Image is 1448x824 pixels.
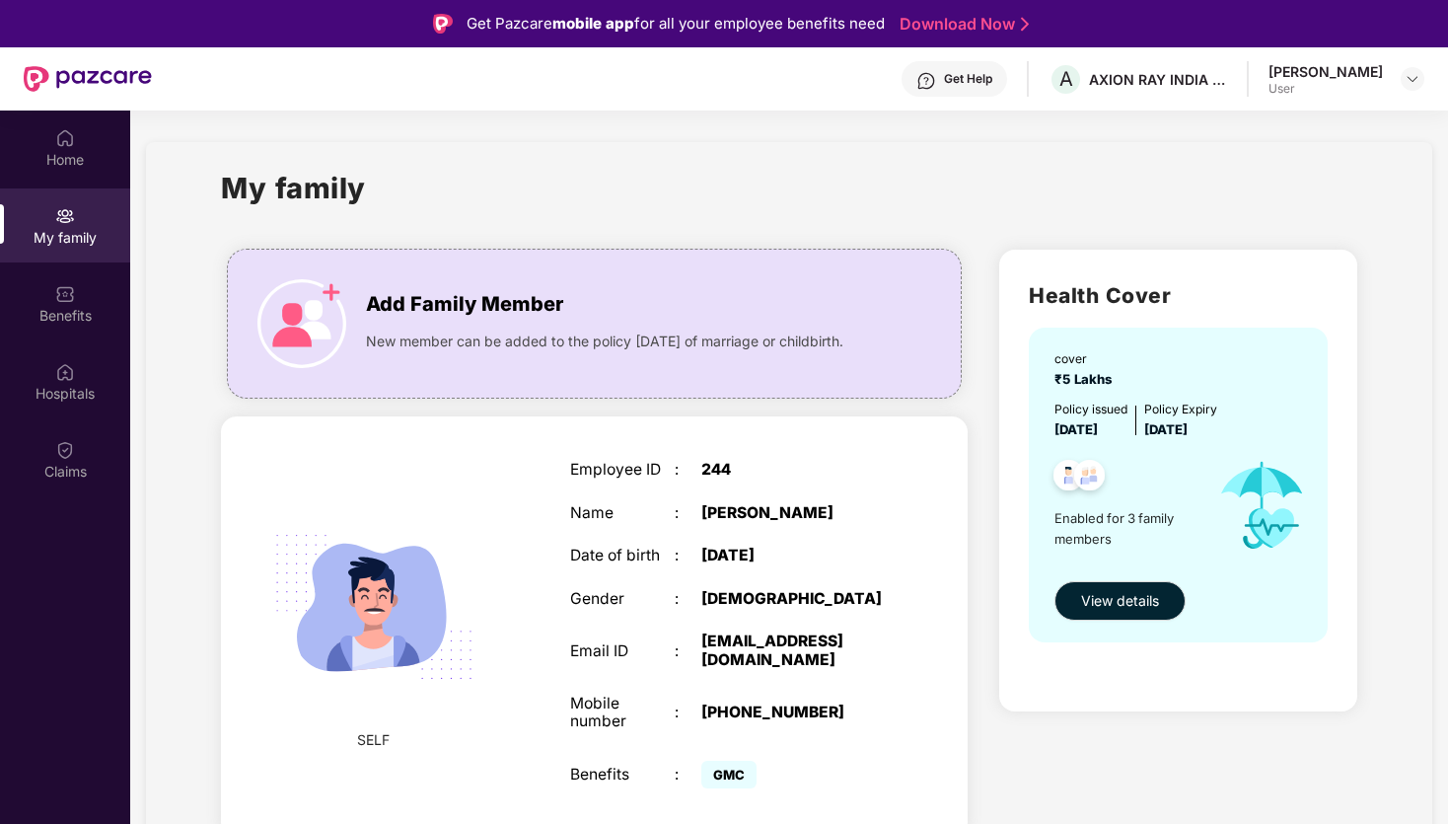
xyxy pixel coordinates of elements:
[1045,454,1093,502] img: svg+xml;base64,PHN2ZyB4bWxucz0iaHR0cDovL3d3dy53My5vcmcvMjAwMC9zdmciIHdpZHRoPSI0OC45NDMiIGhlaWdodD...
[1054,371,1121,387] span: ₹5 Lakhs
[1054,421,1098,437] span: [DATE]
[675,590,701,609] div: :
[570,590,675,609] div: Gender
[357,729,390,751] span: SELF
[701,633,885,669] div: [EMAIL_ADDRESS][DOMAIN_NAME]
[675,547,701,565] div: :
[570,504,675,523] div: Name
[570,642,675,661] div: Email ID
[55,362,75,382] img: svg+xml;base64,PHN2ZyBpZD0iSG9zcGl0YWxzIiB4bWxucz0iaHR0cDovL3d3dy53My5vcmcvMjAwMC9zdmciIHdpZHRoPS...
[467,12,885,36] div: Get Pazcare for all your employee benefits need
[1089,70,1227,89] div: AXION RAY INDIA PRIVATE LIMITED
[55,440,75,460] img: svg+xml;base64,PHN2ZyBpZD0iQ2xhaW0iIHhtbG5zPSJodHRwOi8vd3d3LnczLm9yZy8yMDAwL3N2ZyIgd2lkdGg9IjIwIi...
[900,14,1023,35] a: Download Now
[257,279,346,368] img: icon
[221,166,366,210] h1: My family
[55,284,75,304] img: svg+xml;base64,PHN2ZyBpZD0iQmVuZWZpdHMiIHhtbG5zPSJodHRwOi8vd3d3LnczLm9yZy8yMDAwL3N2ZyIgd2lkdGg9Ij...
[675,704,701,722] div: :
[1021,14,1029,35] img: Stroke
[570,766,675,785] div: Benefits
[570,547,675,565] div: Date of birth
[701,761,757,788] span: GMC
[366,331,843,352] span: New member can be added to the policy [DATE] of marriage or childbirth.
[916,71,936,91] img: svg+xml;base64,PHN2ZyBpZD0iSGVscC0zMngzMiIgeG1sbnM9Imh0dHA6Ly93d3cudzMub3JnLzIwMDAvc3ZnIiB3aWR0aD...
[570,695,675,731] div: Mobile number
[55,128,75,148] img: svg+xml;base64,PHN2ZyBpZD0iSG9tZSIgeG1sbnM9Imh0dHA6Ly93d3cudzMub3JnLzIwMDAvc3ZnIiB3aWR0aD0iMjAiIG...
[1405,71,1420,87] img: svg+xml;base64,PHN2ZyBpZD0iRHJvcGRvd24tMzJ4MzIiIHhtbG5zPSJodHRwOi8vd3d3LnczLm9yZy8yMDAwL3N2ZyIgd2...
[252,485,496,729] img: svg+xml;base64,PHN2ZyB4bWxucz0iaHR0cDovL3d3dy53My5vcmcvMjAwMC9zdmciIHdpZHRoPSIyMjQiIGhlaWdodD0iMT...
[1081,590,1159,612] span: View details
[701,704,885,722] div: [PHONE_NUMBER]
[1065,454,1114,502] img: svg+xml;base64,PHN2ZyB4bWxucz0iaHR0cDovL3d3dy53My5vcmcvMjAwMC9zdmciIHdpZHRoPSI0OC45NDMiIGhlaWdodD...
[701,590,885,609] div: [DEMOGRAPHIC_DATA]
[675,461,701,480] div: :
[1268,62,1383,81] div: [PERSON_NAME]
[24,66,152,92] img: New Pazcare Logo
[55,206,75,226] img: svg+xml;base64,PHN2ZyB3aWR0aD0iMjAiIGhlaWdodD0iMjAiIHZpZXdCb3g9IjAgMCAyMCAyMCIgZmlsbD0ibm9uZSIgeG...
[570,461,675,480] div: Employee ID
[1059,67,1073,91] span: A
[1268,81,1383,97] div: User
[675,504,701,523] div: :
[1144,400,1217,418] div: Policy Expiry
[1029,279,1327,312] h2: Health Cover
[1201,440,1323,571] img: icon
[1054,581,1186,621] button: View details
[1054,349,1121,368] div: cover
[552,14,634,33] strong: mobile app
[1144,421,1188,437] span: [DATE]
[944,71,992,87] div: Get Help
[366,289,563,320] span: Add Family Member
[701,504,885,523] div: [PERSON_NAME]
[1054,400,1127,418] div: Policy issued
[1054,508,1200,549] span: Enabled for 3 family members
[701,461,885,480] div: 244
[675,642,701,661] div: :
[701,547,885,565] div: [DATE]
[433,14,453,34] img: Logo
[675,766,701,785] div: :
